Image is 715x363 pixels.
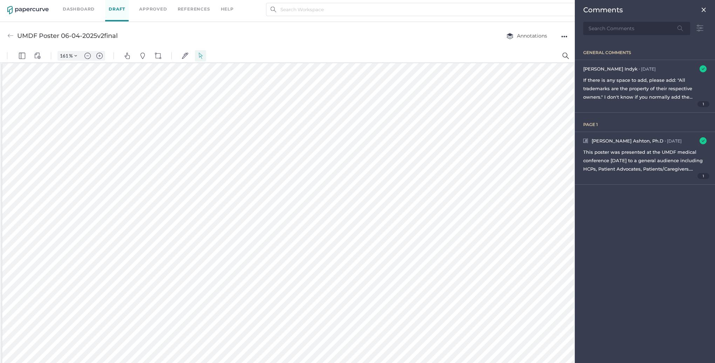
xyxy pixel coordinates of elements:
[583,122,715,127] div: page 1
[124,3,130,9] img: default-pan.svg
[506,33,513,39] img: annotation-layers.cc6d0e6b.svg
[561,32,567,41] div: ●●●
[563,3,569,9] img: default-magnifying-glass.svg
[506,33,547,39] span: Annotations
[697,173,710,179] span: 1
[583,50,715,55] div: general comments
[583,22,690,35] input: Search Comments
[667,138,682,144] div: [DATE]
[499,29,554,42] button: Annotations
[7,33,14,39] img: back-arrow-grey.72011ae3.svg
[139,3,146,9] img: default-pin.svg
[583,77,706,108] span: If there is any space to add, please add: "All trademarks are the property of their respective ow...
[639,68,640,70] div: ●
[583,66,638,72] span: [PERSON_NAME] Indyk
[665,140,666,142] div: ●
[592,138,663,144] span: [PERSON_NAME] Ashton, Ph.D
[700,65,707,72] img: icn-comment-resolved.2fc811b3.svg
[122,1,133,12] button: Pan
[139,5,167,13] a: Approved
[641,66,656,72] div: [DATE]
[137,1,148,12] button: Pins
[84,3,91,9] img: default-minus.svg
[697,101,710,107] span: 1
[63,5,95,13] a: Dashboard
[17,29,118,42] div: UMDF Poster 06-04-2025v2final
[70,1,81,11] button: Zoom Controls
[32,1,43,12] button: View Controls
[266,3,577,16] input: Search Workspace
[58,3,69,9] input: Set zoom
[16,1,28,12] button: Panel
[19,3,25,9] img: default-leftsidepanel.svg
[560,1,571,12] button: Search
[179,1,191,12] button: Signatures
[271,7,276,12] img: search.bf03fe8b.svg
[96,3,103,9] img: default-plus.svg
[583,149,704,214] span: This poster was presented at the UMDF medical conference [DATE] to a general audience including H...
[693,21,707,35] img: sort-filter-icon.84b2c6ed.svg
[74,5,77,8] img: chevron.svg
[7,6,49,14] img: papercurve-logo-colour.7244d18c.svg
[583,6,623,14] div: Comments
[221,5,234,13] div: help
[178,5,210,13] a: References
[583,138,588,144] img: highlight-comments.5903fe12.svg
[155,3,161,9] img: shapes-icon.svg
[82,1,93,11] button: Zoom out
[69,4,73,9] span: %
[152,1,164,12] button: Shapes
[701,7,707,13] img: close.2bdd4758.png
[700,137,707,144] img: icn-comment-resolved.2fc811b3.svg
[195,1,206,12] button: Select
[94,1,105,11] button: Zoom in
[197,3,204,9] img: default-select.svg
[182,3,188,9] img: default-sign.svg
[34,3,41,9] img: default-viewcontrols.svg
